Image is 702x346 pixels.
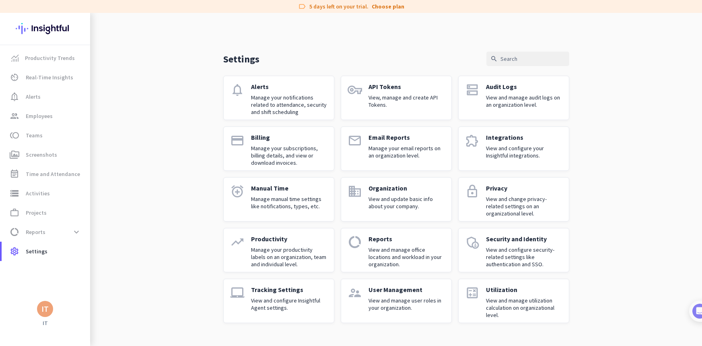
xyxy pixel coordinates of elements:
div: IT [41,305,49,313]
span: Real-Time Insights [26,73,73,82]
i: lock [465,184,480,199]
i: payment [230,133,245,148]
i: data_usage [10,227,19,237]
p: Security and Identity [486,235,562,243]
a: admin_panel_settingsSecurity and IdentityView and configure security-related settings like authen... [458,228,569,272]
p: Audit Logs [486,83,562,91]
p: View and configure Insightful Agent settings. [251,297,327,311]
i: admin_panel_settings [465,235,480,249]
a: lockPrivacyView and change privacy-related settings on an organizational level. [458,177,569,222]
p: User Management [368,286,445,294]
span: Projects [26,208,47,218]
span: Reports [26,227,45,237]
i: trending_up [230,235,245,249]
p: Reports [368,235,445,243]
a: notificationsAlertsManage your notifications related to attendance, security and shift scheduling [223,76,334,120]
i: notification_important [10,92,19,102]
span: Screenshots [26,150,57,160]
i: alarm_add [230,184,245,199]
a: alarm_addManual TimeManage manual time settings like notifications, types, etc. [223,177,334,222]
a: trending_upProductivityManage your productivity labels on an organization, team and individual le... [223,228,334,272]
i: extension [465,133,480,148]
a: notification_importantAlerts [2,87,90,106]
a: event_noteTime and Attendance [2,164,90,184]
span: Activities [26,189,50,198]
img: Insightful logo [16,13,74,44]
a: supervisor_accountUser ManagementView and manage user roles in your organization. [341,279,452,323]
p: Alerts [251,83,327,91]
span: Alerts [26,92,41,102]
p: Manual Time [251,184,327,192]
p: View, manage and create API Tokens. [368,94,445,108]
button: expand_more [69,225,84,239]
p: Manage your email reports on an organization level. [368,145,445,159]
i: av_timer [10,73,19,82]
a: dnsAudit LogsView and manage audit logs on an organization level. [458,76,569,120]
a: domainOrganizationView and update basic info about your company. [341,177,452,222]
p: View and manage audit logs on an organization level. [486,94,562,108]
i: label [298,2,306,10]
p: Integrations [486,133,562,141]
p: Billing [251,133,327,141]
i: data_usage [348,235,362,249]
a: groupEmployees [2,106,90,126]
p: Productivity [251,235,327,243]
i: dns [465,83,480,97]
img: menu-item [11,54,19,62]
a: storageActivities [2,184,90,203]
p: View and change privacy-related settings on an organizational level. [486,195,562,217]
i: event_note [10,169,19,179]
i: settings [10,247,19,256]
p: Manage your subscriptions, billing details, and view or download invoices. [251,145,327,166]
span: Time and Attendance [26,169,80,179]
a: paymentBillingManage your subscriptions, billing details, and view or download invoices. [223,126,334,171]
p: View and manage utilization calculation on organizational level. [486,297,562,319]
p: View and configure your Insightful integrations. [486,145,562,159]
p: API Tokens [368,83,445,91]
a: av_timerReal-Time Insights [2,68,90,87]
p: Email Reports [368,133,445,141]
span: Employees [26,111,53,121]
a: laptop_macTracking SettingsView and configure Insightful Agent settings. [223,279,334,323]
i: search [490,55,498,62]
i: laptop_mac [230,286,245,300]
span: Teams [26,131,43,140]
p: View and configure security-related settings like authentication and SSO. [486,246,562,268]
p: Organization [368,184,445,192]
p: Settings [223,53,259,65]
p: Utilization [486,286,562,294]
a: work_outlineProjects [2,203,90,222]
p: View and manage office locations and workload in your organization. [368,246,445,268]
i: calculate [465,286,480,300]
p: View and update basic info about your company. [368,195,445,210]
p: Manage your productivity labels on an organization, team and individual level. [251,246,327,268]
a: vpn_keyAPI TokensView, manage and create API Tokens. [341,76,452,120]
a: menu-itemProductivity Trends [2,48,90,68]
i: perm_media [10,150,19,160]
i: group [10,111,19,121]
p: View and manage user roles in your organization. [368,297,445,311]
a: tollTeams [2,126,90,145]
i: notifications [230,83,245,97]
p: Tracking Settings [251,286,327,294]
p: Privacy [486,184,562,192]
a: extensionIntegrationsView and configure your Insightful integrations. [458,126,569,171]
a: Choose plan [372,2,404,10]
i: toll [10,131,19,140]
span: Settings [26,247,47,256]
i: email [348,133,362,148]
input: Search [486,52,569,66]
a: data_usageReportsView and manage office locations and workload in your organization. [341,228,452,272]
span: Productivity Trends [25,53,75,63]
i: work_outline [10,208,19,218]
a: emailEmail ReportsManage your email reports on an organization level. [341,126,452,171]
a: data_usageReportsexpand_more [2,222,90,242]
p: Manage your notifications related to attendance, security and shift scheduling [251,94,327,116]
i: storage [10,189,19,198]
a: calculateUtilizationView and manage utilization calculation on organizational level. [458,279,569,323]
i: supervisor_account [348,286,362,300]
a: settingsSettings [2,242,90,261]
i: domain [348,184,362,199]
i: vpn_key [348,83,362,97]
p: Manage manual time settings like notifications, types, etc. [251,195,327,210]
